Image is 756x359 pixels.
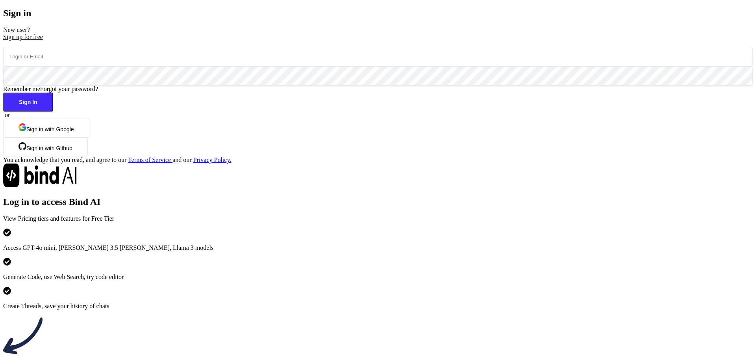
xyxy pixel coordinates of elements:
[3,47,753,66] input: Login or Email
[3,197,753,207] h2: Log in to access Bind AI
[19,123,26,131] img: google
[3,86,40,92] span: Remember me
[3,93,53,112] button: Sign In
[40,86,98,92] span: Forgot your password?
[19,142,26,150] img: github
[3,156,753,164] div: You acknowledge that you read, and agree to our and our
[193,156,232,163] a: Privacy Policy.
[3,33,753,41] div: Sign up for free
[3,316,43,355] img: arrow
[3,273,753,281] p: Generate Code, use Web Search, try code editor
[3,8,753,19] h2: Sign in
[128,156,172,163] a: Terms of Service
[5,112,10,118] span: or
[3,26,753,41] p: New user?
[3,244,753,251] p: Access GPT-4o mini, [PERSON_NAME] 3.5 [PERSON_NAME], Llama 3 models
[3,138,88,156] button: Sign in with Github
[3,119,89,138] button: Sign in with Google
[3,164,77,187] img: Bind AI logo
[3,215,36,222] span: View Pricing
[3,303,753,310] p: Create Threads, save your history of chats
[3,215,753,222] p: tiers and features for Free Tier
